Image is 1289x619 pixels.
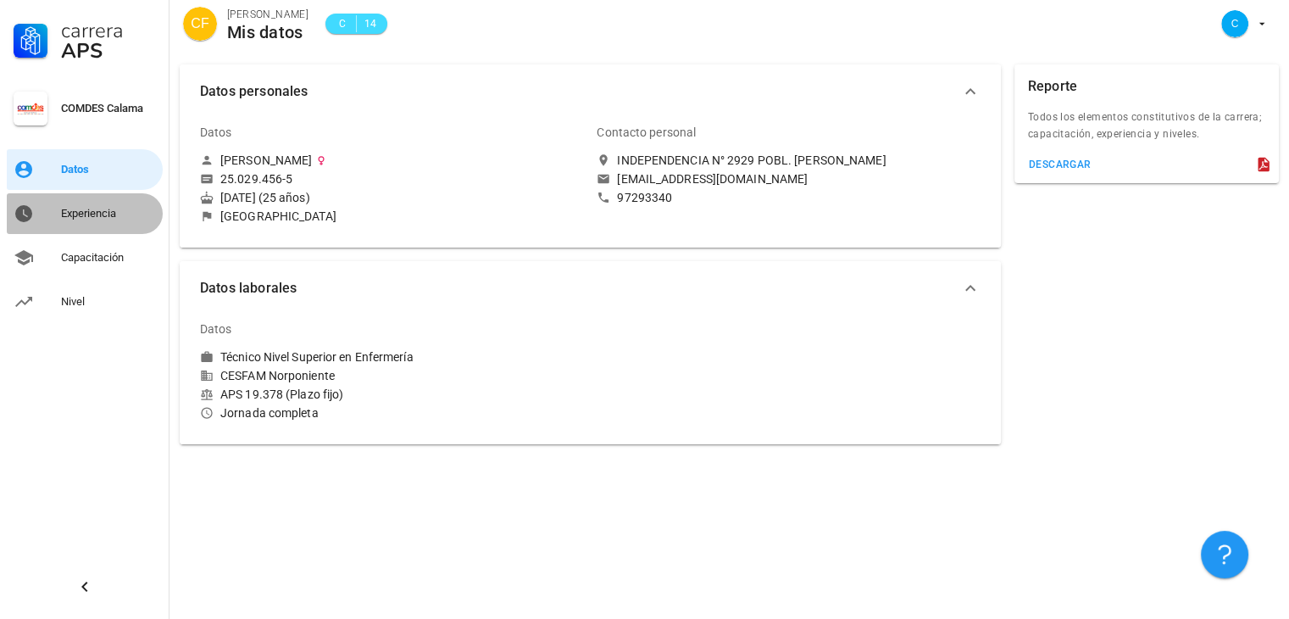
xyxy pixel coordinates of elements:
[183,7,217,41] div: avatar
[617,190,672,205] div: 97293340
[7,237,163,278] a: Capacitación
[220,153,312,168] div: [PERSON_NAME]
[200,387,583,402] div: APS 19.378 (Plazo fijo)
[180,64,1001,119] button: Datos personales
[220,171,292,187] div: 25.029.456-5
[200,190,583,205] div: [DATE] (25 años)
[191,7,208,41] span: CF
[7,149,163,190] a: Datos
[617,153,886,168] div: INDEPENDENCIA N° 2929 POBL. [PERSON_NAME]
[61,295,156,309] div: Nivel
[1014,109,1279,153] div: Todos los elementos constitutivos de la carrera; capacitación, experiencia y niveles.
[220,209,336,224] div: [GEOGRAPHIC_DATA]
[220,349,414,365] div: Técnico Nivel Superior en Enfermería
[1028,64,1077,109] div: Reporte
[7,282,163,322] a: Nivel
[1028,159,1092,170] div: descargar
[617,171,808,187] div: [EMAIL_ADDRESS][DOMAIN_NAME]
[1221,10,1248,37] div: avatar
[597,190,980,205] a: 97293340
[200,309,232,349] div: Datos
[61,207,156,220] div: Experiencia
[61,20,156,41] div: Carrera
[1021,153,1098,176] button: descargar
[200,80,960,103] span: Datos personales
[227,6,308,23] div: [PERSON_NAME]
[597,112,696,153] div: Contacto personal
[200,276,960,300] span: Datos laborales
[227,23,308,42] div: Mis datos
[336,15,349,32] span: C
[200,405,583,421] div: Jornada completa
[597,153,980,168] a: INDEPENDENCIA N° 2929 POBL. [PERSON_NAME]
[1210,8,1275,39] button: avatar
[61,41,156,61] div: APS
[200,368,583,383] div: CESFAM Norponiente
[597,171,980,187] a: [EMAIL_ADDRESS][DOMAIN_NAME]
[180,261,1001,315] button: Datos laborales
[200,112,232,153] div: Datos
[364,15,377,32] span: 14
[61,251,156,265] div: Capacitación
[61,163,156,176] div: Datos
[7,193,163,234] a: Experiencia
[61,102,156,115] div: COMDES Calama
